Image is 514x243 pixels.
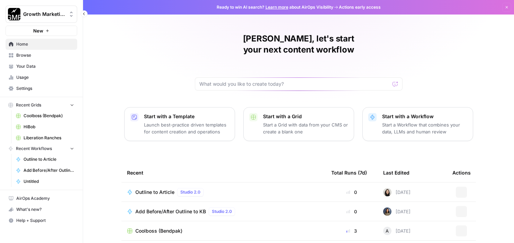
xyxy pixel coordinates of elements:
button: Start with a GridStart a Grid with data from your CMS or create a blank one [243,107,354,141]
img: Growth Marketing Pro Logo [8,8,20,20]
span: Recent Grids [16,102,41,108]
a: Outline to Article [13,154,77,165]
a: Outline to ArticleStudio 2.0 [127,188,320,196]
p: Launch best-practice driven templates for content creation and operations [144,121,229,135]
a: Add Before/After Outline to KBStudio 2.0 [127,207,320,216]
span: Help + Support [16,217,74,224]
button: Start with a TemplateLaunch best-practice driven templates for content creation and operations [124,107,235,141]
span: Ready to win AI search? about AirOps Visibility [217,4,333,10]
span: Growth Marketing Pro [23,11,65,18]
span: Your Data [16,63,74,69]
a: Learn more [265,4,288,10]
a: Usage [6,72,77,83]
a: Coolboss (Bendpak) [13,110,77,121]
span: Outline to Article [24,156,74,162]
div: 0 [331,208,372,215]
span: Recent Workflows [16,146,52,152]
div: Total Runs (7d) [331,163,367,182]
a: Liberation Ranches [13,132,77,143]
a: Your Data [6,61,77,72]
button: Help + Support [6,215,77,226]
p: Start a Grid with data from your CMS or create a blank one [263,121,348,135]
a: Browse [6,50,77,61]
button: New [6,26,77,36]
span: Studio 2.0 [180,189,200,195]
img: t5ef5oef8zpw1w4g2xghobes91mw [383,188,391,196]
a: HiBob [13,121,77,132]
span: A [386,227,389,234]
a: Coolboss (Bendpak) [127,227,320,234]
a: Settings [6,83,77,94]
span: Add Before/After Outline to KB [24,167,74,174]
button: Recent Grids [6,100,77,110]
p: Start with a Template [144,113,229,120]
span: Browse [16,52,74,58]
input: What would you like to create today? [199,81,390,87]
div: [DATE] [383,207,411,216]
div: [DATE] [383,188,411,196]
div: [DATE] [383,227,411,235]
a: AirOps Academy [6,193,77,204]
span: Liberation Ranches [24,135,74,141]
span: Untitled [24,178,74,185]
button: Workspace: Growth Marketing Pro [6,6,77,23]
p: Start with a Workflow [382,113,467,120]
span: Actions early access [339,4,381,10]
div: 3 [331,227,372,234]
p: Start a Workflow that combines your data, LLMs and human review [382,121,467,135]
span: HiBob [24,124,74,130]
button: Recent Workflows [6,143,77,154]
p: Start with a Grid [263,113,348,120]
span: Studio 2.0 [212,208,232,215]
button: Start with a WorkflowStart a Workflow that combines your data, LLMs and human review [362,107,473,141]
span: Home [16,41,74,47]
img: q840ambyqsdkpt4363qgssii3vef [383,207,391,216]
div: Actions [452,163,471,182]
span: Coolboss (Bendpak) [135,227,182,234]
a: Add Before/After Outline to KB [13,165,77,176]
div: Last Edited [383,163,409,182]
span: Add Before/After Outline to KB [135,208,206,215]
a: Home [6,39,77,50]
span: Coolboss (Bendpak) [24,113,74,119]
span: Settings [16,85,74,92]
span: Outline to Article [135,189,174,196]
div: 0 [331,189,372,196]
a: Untitled [13,176,77,187]
span: AirOps Academy [16,195,74,202]
span: New [33,27,43,34]
span: Usage [16,74,74,81]
button: What's new? [6,204,77,215]
div: Recent [127,163,320,182]
h1: [PERSON_NAME], let's start your next content workflow [195,33,403,55]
